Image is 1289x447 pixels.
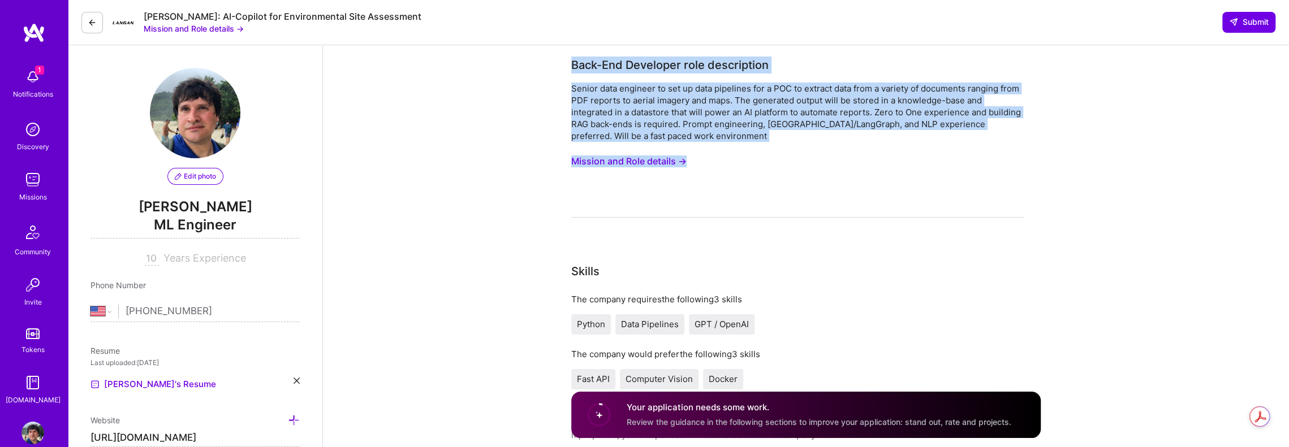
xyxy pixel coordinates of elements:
[144,11,421,23] div: [PERSON_NAME]: AI-Copilot for Environmental Site Assessment
[13,88,53,100] div: Notifications
[21,118,44,141] img: discovery
[90,346,120,355] span: Resume
[21,66,44,88] img: bell
[19,219,46,246] img: Community
[621,319,679,329] span: Data Pipelines
[90,377,216,391] a: [PERSON_NAME]'s Resume
[627,402,1011,414] h4: Your application needs some work.
[90,357,300,368] div: Last uploaded: [DATE]
[15,246,51,258] div: Community
[90,198,300,215] span: [PERSON_NAME]
[627,417,1011,427] span: Review the guidance in the following sections to improve your application: stand out, rate and pr...
[175,171,216,181] span: Edit photo
[150,68,240,158] img: User Avatar
[90,380,100,389] img: Resume
[1229,16,1269,28] span: Submit
[577,374,610,384] span: Fast API
[21,371,44,394] img: guide book
[21,274,44,296] img: Invite
[577,319,605,329] span: Python
[35,66,44,75] span: 1
[571,263,600,280] div: Skills
[1222,12,1275,32] button: Submit
[19,422,47,444] a: User Avatar
[21,422,44,444] img: User Avatar
[626,374,693,384] span: Computer Vision
[23,23,45,43] img: logo
[126,295,300,328] input: +1 (000) 000-0000
[144,23,244,34] button: Mission and Role details →
[294,377,300,384] i: icon Close
[571,57,769,73] div: Back-End Developer role description
[90,429,300,447] input: http://...
[163,252,246,264] span: Years Experience
[695,319,749,329] span: GPT / OpenAI
[88,18,97,27] i: icon LeftArrowDark
[21,344,45,355] div: Tokens
[571,293,1024,305] div: The company requires the following 3 skills
[21,168,44,191] img: teamwork
[571,83,1024,142] div: Senior data engineer to set up data pipelines for a POC to extract data from a variety of documen...
[1229,18,1238,27] i: icon SendLight
[17,141,49,153] div: Discovery
[145,252,159,266] input: XX
[112,11,135,34] img: Company Logo
[90,280,146,290] span: Phone Number
[19,191,47,203] div: Missions
[24,296,42,308] div: Invite
[6,394,61,406] div: [DOMAIN_NAME]
[175,173,182,180] i: icon PencilPurple
[571,151,687,172] button: Mission and Role details →
[167,168,223,185] button: Edit photo
[90,415,120,425] span: Website
[709,374,738,384] span: Docker
[90,215,300,238] span: ML Engineer
[571,348,1024,360] div: The company would prefer the following 3 skills
[26,328,40,339] img: tokens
